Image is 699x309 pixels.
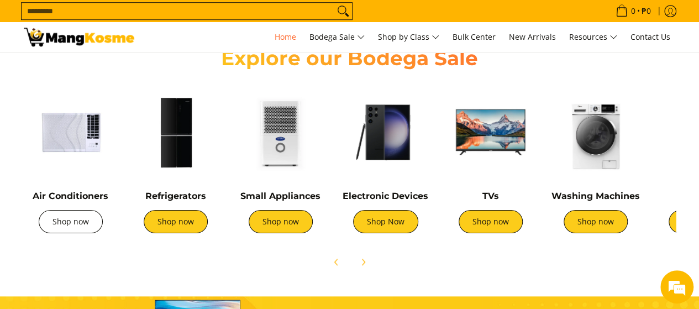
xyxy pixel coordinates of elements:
span: New Arrivals [509,32,556,42]
nav: Main Menu [145,22,676,52]
a: Shop now [564,210,628,233]
button: Search [334,3,352,19]
a: Shop now [144,210,208,233]
a: TVs [482,191,499,201]
img: Air Conditioners [24,85,118,179]
a: Shop now [459,210,523,233]
a: Refrigerators [145,191,206,201]
img: Washing Machines [549,85,643,179]
img: Mang Kosme: Your Home Appliances Warehouse Sale Partner! [24,28,134,46]
span: Bodega Sale [309,30,365,44]
a: Bodega Sale [304,22,370,52]
span: Shop by Class [378,30,439,44]
span: ₱0 [640,7,653,15]
img: Small Appliances [234,85,328,179]
a: Shop now [39,210,103,233]
button: Next [351,250,375,274]
a: Home [269,22,302,52]
button: Previous [324,250,349,274]
span: Contact Us [630,32,670,42]
img: TVs [444,85,538,179]
a: Shop Now [353,210,418,233]
span: Resources [569,30,617,44]
img: Refrigerators [129,85,223,179]
span: Bulk Center [453,32,496,42]
a: Resources [564,22,623,52]
span: • [612,5,654,17]
a: New Arrivals [503,22,561,52]
a: Contact Us [625,22,676,52]
a: Electronic Devices [343,191,428,201]
img: Electronic Devices [339,85,433,179]
a: Shop by Class [372,22,445,52]
span: 0 [629,7,637,15]
a: Air Conditioners [33,191,108,201]
a: Bulk Center [447,22,501,52]
a: Washing Machines [551,191,640,201]
h2: Explore our Bodega Sale [190,46,510,71]
a: Shop now [249,210,313,233]
a: Small Appliances [240,191,320,201]
span: Home [275,32,296,42]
